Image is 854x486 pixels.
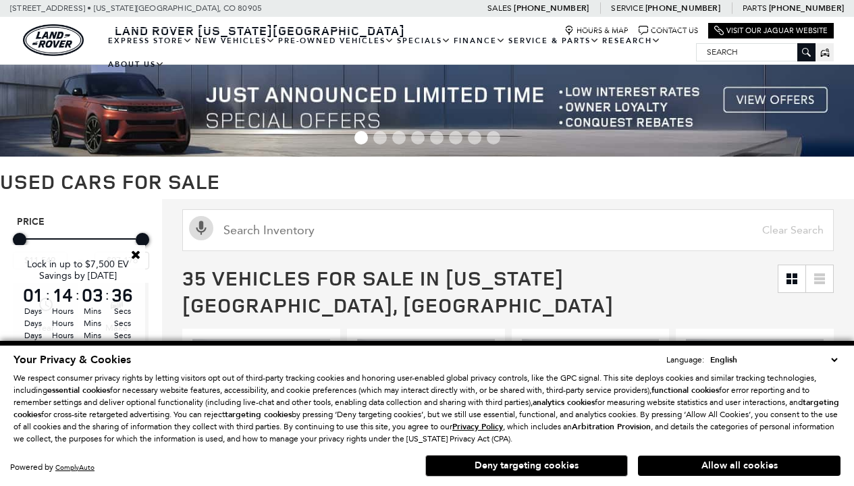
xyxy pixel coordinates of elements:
[564,26,629,36] a: Hours & Map
[109,286,135,304] span: 36
[697,44,815,60] input: Search
[522,339,662,444] img: 2018 Land Rover Range Rover Sport HSE 1
[686,339,826,444] img: 2022 Land Rover Discovery Sport S R-Dynamic 1
[354,131,368,144] span: Go to slide 1
[522,339,662,444] div: 1 / 2
[192,339,333,444] img: 2013 Land Rover Range Rover Sport Supercharged 1
[13,228,149,269] div: Price
[182,209,834,251] input: Search Inventory
[182,264,614,319] span: 35 Vehicles for Sale in [US_STATE][GEOGRAPHIC_DATA], [GEOGRAPHIC_DATA]
[645,3,720,13] a: [PHONE_NUMBER]
[430,131,444,144] span: Go to slide 5
[80,317,105,329] span: Mins
[17,216,145,228] h5: Price
[46,285,50,305] span: :
[55,463,95,472] a: ComplyAuto
[109,317,135,329] span: Secs
[601,29,662,53] a: Research
[189,216,213,240] svg: Click to toggle on voice search
[136,233,149,246] div: Maximum Price
[10,463,95,472] div: Powered by
[357,339,498,444] div: 1 / 2
[20,305,46,317] span: Days
[743,3,767,13] span: Parts
[107,22,413,38] a: Land Rover [US_STATE][GEOGRAPHIC_DATA]
[611,3,643,13] span: Service
[105,285,109,305] span: :
[357,339,498,444] img: 2017 Land Rover Range Rover Evoque SE 1
[639,26,698,36] a: Contact Us
[449,131,462,144] span: Go to slide 6
[50,317,76,329] span: Hours
[666,356,704,364] div: Language:
[80,305,105,317] span: Mins
[507,29,601,53] a: Service & Parts
[109,305,135,317] span: Secs
[373,131,387,144] span: Go to slide 2
[487,131,500,144] span: Go to slide 8
[452,421,503,432] u: Privacy Policy
[115,22,405,38] span: Land Rover [US_STATE][GEOGRAPHIC_DATA]
[109,329,135,342] span: Secs
[714,26,828,36] a: Visit Our Jaguar Website
[23,24,84,56] img: Land Rover
[14,352,131,367] span: Your Privacy & Cookies
[23,24,84,56] a: land-rover
[80,329,105,342] span: Mins
[27,259,129,281] span: Lock in up to $7,500 EV Savings by [DATE]
[107,29,194,53] a: EXPRESS STORE
[572,421,651,432] strong: Arbitration Provision
[396,29,452,53] a: Specials
[686,339,826,444] div: 1 / 2
[50,286,76,304] span: 14
[468,131,481,144] span: Go to slide 7
[651,385,719,396] strong: functional cookies
[487,3,512,13] span: Sales
[20,329,46,342] span: Days
[130,248,142,261] a: Close
[13,233,26,246] div: Minimum Price
[20,286,46,304] span: 01
[514,3,589,13] a: [PHONE_NUMBER]
[425,455,628,477] button: Deny targeting cookies
[10,3,262,13] a: [STREET_ADDRESS] • [US_STATE][GEOGRAPHIC_DATA], CO 80905
[47,385,110,396] strong: essential cookies
[194,29,277,53] a: New Vehicles
[14,372,840,445] p: We respect consumer privacy rights by letting visitors opt out of third-party tracking cookies an...
[533,397,595,408] strong: analytics cookies
[80,286,105,304] span: 03
[638,456,840,476] button: Allow all cookies
[452,422,503,431] a: Privacy Policy
[50,329,76,342] span: Hours
[769,3,844,13] a: [PHONE_NUMBER]
[192,339,333,444] div: 1 / 2
[707,353,840,367] select: Language Select
[277,29,396,53] a: Pre-Owned Vehicles
[107,29,696,76] nav: Main Navigation
[76,285,80,305] span: :
[411,131,425,144] span: Go to slide 4
[107,53,166,76] a: About Us
[225,409,292,420] strong: targeting cookies
[50,305,76,317] span: Hours
[392,131,406,144] span: Go to slide 3
[452,29,507,53] a: Finance
[20,317,46,329] span: Days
